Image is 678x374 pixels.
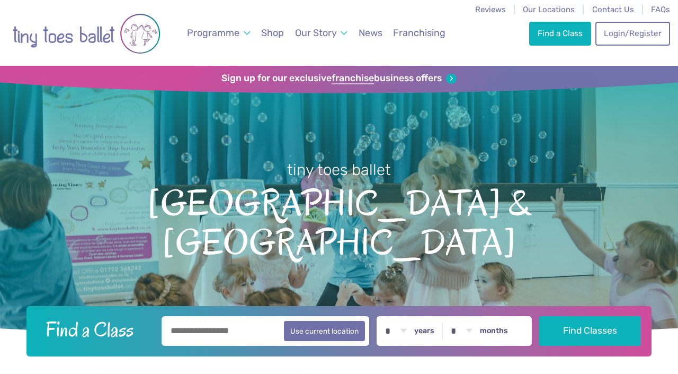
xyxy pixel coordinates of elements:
[287,161,391,179] small: tiny toes ballet
[480,326,508,336] label: months
[182,21,255,45] a: Programme
[651,5,670,14] a: FAQs
[12,7,160,60] img: tiny toes ballet
[475,5,506,14] a: Reviews
[256,21,289,45] a: Shop
[187,27,239,38] span: Programme
[359,27,382,38] span: News
[539,316,641,346] button: Find Classes
[523,5,575,14] a: Our Locations
[284,321,365,341] button: Use current location
[529,22,591,45] a: Find a Class
[332,73,374,84] strong: franchise
[595,22,670,45] a: Login/Register
[388,21,450,45] a: Franchising
[393,27,445,38] span: Franchising
[290,21,353,45] a: Our Story
[261,27,284,38] span: Shop
[37,316,155,343] h2: Find a Class
[221,73,456,84] a: Sign up for our exclusivefranchisebusiness offers
[592,5,634,14] a: Contact Us
[354,21,387,45] a: News
[414,326,434,336] label: years
[19,180,659,263] span: [GEOGRAPHIC_DATA] & [GEOGRAPHIC_DATA]
[295,27,337,38] span: Our Story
